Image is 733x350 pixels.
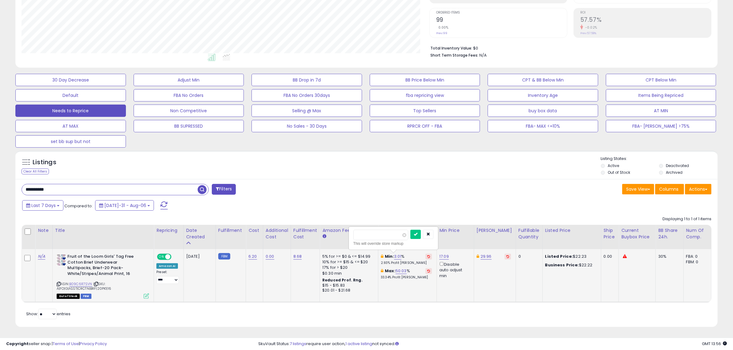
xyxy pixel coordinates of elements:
[252,74,362,86] button: BB Drop in 7d
[381,254,432,265] div: %
[439,261,469,279] div: Disable auto adjust min
[212,184,236,195] button: Filters
[604,254,614,259] div: 0.00
[69,281,92,287] a: B09C6R7SVN
[663,216,711,222] div: Displaying 1 to 1 of 1 items
[518,227,540,240] div: Fulfillable Quantity
[322,283,373,288] div: $15 - $15.83
[381,275,432,280] p: 33.34% Profit [PERSON_NAME]
[655,184,684,194] button: Columns
[378,225,437,249] th: The percentage added to the cost of goods (COGS) that forms the calculator for Min & Max prices.
[134,89,244,101] button: FBA No Orders
[608,170,630,175] label: Out of Stock
[439,253,449,260] a: 17.09
[218,253,230,260] small: FBM
[545,254,596,259] div: $22.23
[22,200,63,211] button: Last 7 Days
[488,74,598,86] button: CPT & BB Below Min
[370,120,480,132] button: RPRCR OFF - FBA
[481,253,492,260] a: 29.96
[218,227,243,234] div: Fulfillment
[370,89,480,101] button: fba repricing view
[439,227,471,234] div: Min Price
[622,184,654,194] button: Save View
[15,105,126,117] button: Needs to Reprice
[322,265,373,270] div: 17% for > $20
[248,227,260,234] div: Cost
[580,16,711,25] h2: 57.57%
[606,120,716,132] button: FBA- [PERSON_NAME] >75%
[608,163,619,168] label: Active
[345,341,372,347] a: 1 active listing
[252,89,362,101] button: FBA No Orders 30days
[252,120,362,132] button: No Sales - 30 Days
[26,311,70,317] span: Show: entries
[322,288,373,293] div: $20.01 - $21.68
[583,25,597,30] small: -0.02%
[658,254,679,259] div: 30%
[606,89,716,101] button: Items Being Repriced
[171,254,180,260] span: OFF
[322,271,373,276] div: $0.30 min
[266,227,288,240] div: Additional Cost
[580,11,711,14] span: ROI
[134,120,244,132] button: BB SUPRESSED
[64,203,93,209] span: Compared to:
[15,74,126,86] button: 30 Day Decrease
[6,341,29,347] strong: Copyright
[488,120,598,132] button: FBA- MAX <=10%
[15,89,126,101] button: Default
[38,253,45,260] a: N/A
[545,262,579,268] b: Business Price:
[31,202,56,209] span: Last 7 Days
[322,234,326,239] small: Amazon Fees.
[186,227,213,240] div: Date Created
[430,44,707,51] li: $0
[293,227,317,240] div: Fulfillment Cost
[666,170,683,175] label: Archived
[293,253,302,260] a: 8.68
[81,294,92,299] span: FBM
[134,105,244,117] button: Non Competitive
[479,52,487,58] span: N/A
[370,105,480,117] button: Top Sellers
[436,16,567,25] h2: 99
[686,254,707,259] div: FBA: 0
[580,31,596,35] small: Prev: 57.58%
[33,158,56,167] h5: Listings
[488,105,598,117] button: buy box data
[156,270,179,284] div: Preset:
[6,341,107,347] div: seller snap | |
[322,277,363,283] b: Reduced Prof. Rng.
[258,341,727,347] div: SkuVault Status: require user action, not synced.
[156,227,181,234] div: Repricing
[477,227,513,234] div: [PERSON_NAME]
[57,281,111,291] span: | SKU: A|FO|G|ASST|CRCTN|BRF|20PK1|16
[702,341,727,347] span: 2025-08-14 13:56 GMT
[322,227,376,234] div: Amazon Fees
[545,262,596,268] div: $22.22
[322,254,373,259] div: 5% for >= $0 & <= $14.99
[606,105,716,117] button: AT MIN
[53,341,79,347] a: Terms of Use
[67,254,142,278] b: Fruit of the Loom Girls' Tag Free Cotton Brief Underwear Multipacks, Brief-20 Pack-White/Stripes/...
[38,227,50,234] div: Note
[396,268,407,274] a: 50.03
[545,253,573,259] b: Listed Price:
[606,74,716,86] button: CPT Below Min
[488,89,598,101] button: Inventory Age
[385,268,396,274] b: Max:
[57,294,80,299] span: All listings that are currently out of stock and unavailable for purchase on Amazon
[186,254,211,259] div: [DATE]
[95,200,154,211] button: [DATE]-31 - Aug-06
[394,253,401,260] a: 3.01
[430,46,472,51] b: Total Inventory Value:
[601,156,718,162] p: Listing States:
[545,227,598,234] div: Listed Price
[686,259,707,265] div: FBM: 0
[685,184,711,194] button: Actions
[666,163,689,168] label: Deactivated
[436,31,447,35] small: Prev: 99
[22,169,49,174] div: Clear All Filters
[436,25,449,30] small: 0.00%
